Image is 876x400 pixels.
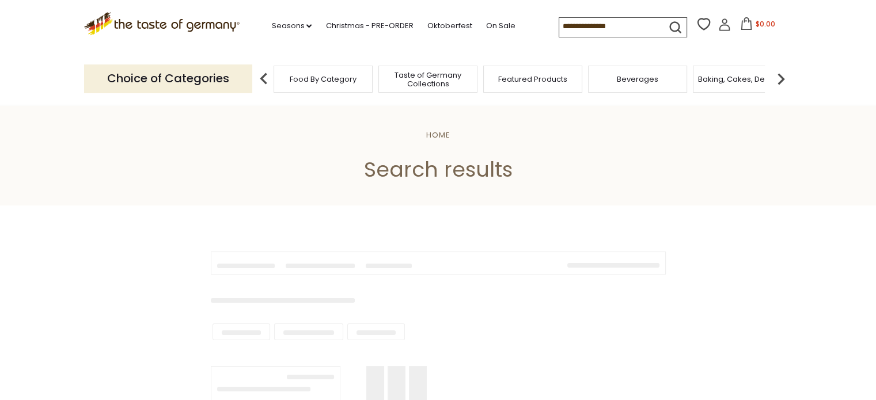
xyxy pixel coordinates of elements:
a: Taste of Germany Collections [382,71,474,88]
a: Seasons [271,20,312,32]
a: On Sale [486,20,515,32]
a: Beverages [617,75,658,83]
img: previous arrow [252,67,275,90]
a: Oktoberfest [427,20,472,32]
h1: Search results [36,157,840,182]
a: Baking, Cakes, Desserts [698,75,787,83]
a: Food By Category [290,75,357,83]
p: Choice of Categories [84,64,252,93]
a: Christmas - PRE-ORDER [325,20,413,32]
a: Home [426,129,450,140]
img: next arrow [769,67,792,90]
span: $0.00 [755,19,775,29]
button: $0.00 [733,17,782,35]
a: Featured Products [498,75,567,83]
